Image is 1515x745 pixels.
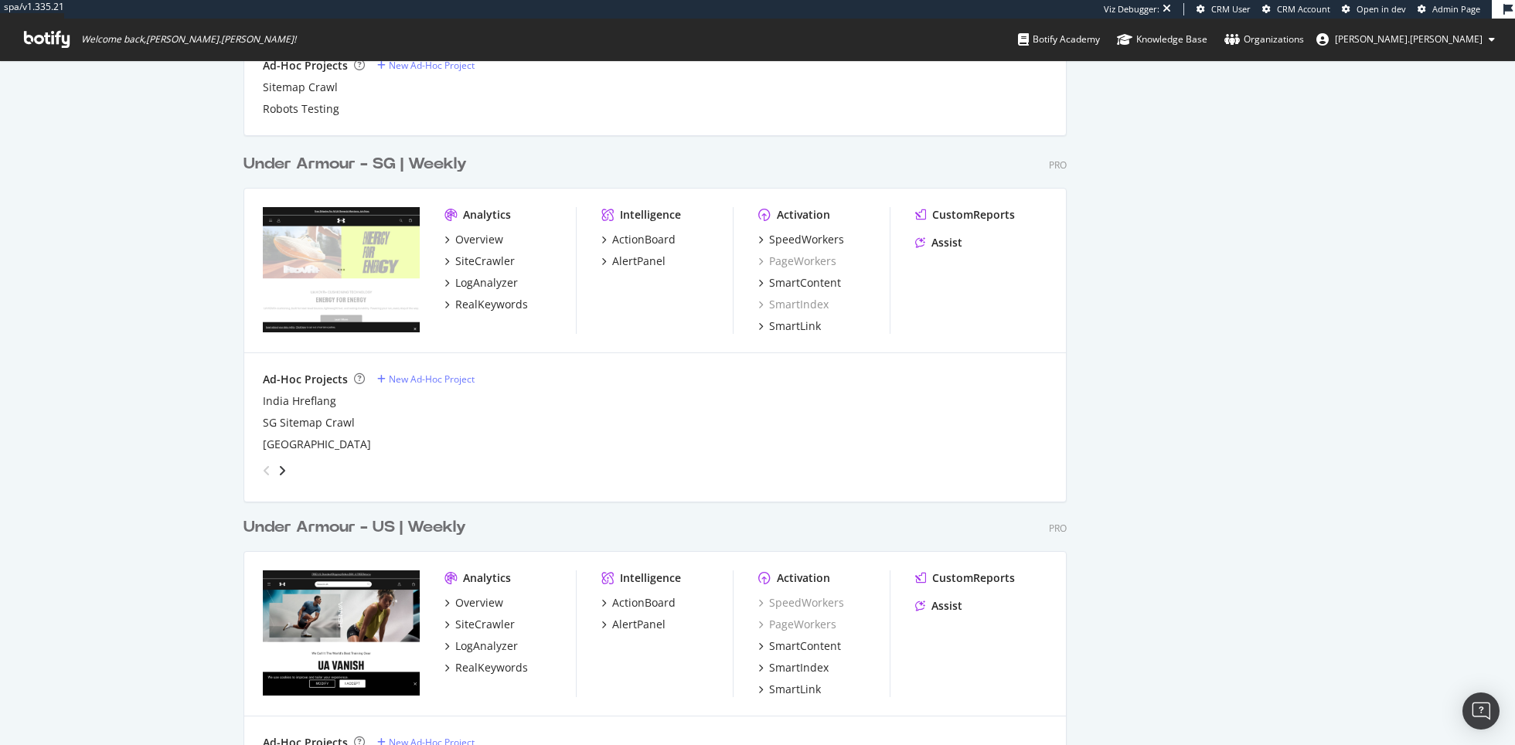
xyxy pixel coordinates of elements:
div: Overview [455,595,503,611]
div: Pro [1049,158,1067,172]
a: Overview [444,232,503,247]
div: New Ad-Hoc Project [389,59,475,72]
div: ActionBoard [612,595,676,611]
div: CustomReports [932,570,1015,586]
a: [GEOGRAPHIC_DATA] [263,437,371,452]
div: AlertPanel [612,253,666,269]
a: New Ad-Hoc Project [377,372,475,386]
div: Viz Debugger: [1104,3,1159,15]
a: CustomReports [915,570,1015,586]
a: SG Sitemap Crawl [263,415,355,430]
a: Assist [915,235,962,250]
a: AlertPanel [601,617,666,632]
div: CustomReports [932,207,1015,223]
div: ActionBoard [612,232,676,247]
div: Analytics [463,570,511,586]
div: SiteCrawler [455,253,515,269]
a: SiteCrawler [444,253,515,269]
div: Botify Academy [1018,32,1100,47]
a: SmartContent [758,275,841,291]
a: New Ad-Hoc Project [377,59,475,72]
div: Under Armour - SG | Weekly [243,153,467,175]
a: PageWorkers [758,617,836,632]
div: Ad-Hoc Projects [263,58,348,73]
div: RealKeywords [455,660,528,675]
div: SmartLink [769,682,821,697]
a: CustomReports [915,207,1015,223]
div: Open Intercom Messenger [1462,692,1500,730]
div: SmartContent [769,638,841,654]
a: Knowledge Base [1117,19,1207,60]
div: SmartIndex [769,660,829,675]
a: Assist [915,598,962,614]
span: Admin Page [1432,3,1480,15]
div: Intelligence [620,207,681,223]
div: Activation [777,207,830,223]
div: LogAnalyzer [455,638,518,654]
a: Robots Testing [263,101,339,117]
img: underarmour.com.sg [263,207,420,332]
a: SiteCrawler [444,617,515,632]
div: Activation [777,570,830,586]
div: SmartContent [769,275,841,291]
a: Open in dev [1342,3,1406,15]
div: Under Armour - US | Weekly [243,516,466,539]
div: Analytics [463,207,511,223]
div: angle-right [277,463,288,478]
a: ActionBoard [601,232,676,247]
a: RealKeywords [444,660,528,675]
a: Under Armour - SG | Weekly [243,153,473,175]
span: CRM Account [1277,3,1330,15]
a: Admin Page [1418,3,1480,15]
a: Sitemap Crawl [263,80,338,95]
div: Knowledge Base [1117,32,1207,47]
a: SpeedWorkers [758,595,844,611]
a: CRM User [1197,3,1251,15]
div: Intelligence [620,570,681,586]
div: New Ad-Hoc Project [389,372,475,386]
a: AlertPanel [601,253,666,269]
span: CRM User [1211,3,1251,15]
a: Organizations [1224,19,1304,60]
a: LogAnalyzer [444,638,518,654]
a: ActionBoard [601,595,676,611]
div: Organizations [1224,32,1304,47]
div: Assist [931,598,962,614]
img: www.underarmour.com/en-us [263,570,420,696]
div: RealKeywords [455,297,528,312]
div: Overview [455,232,503,247]
span: Open in dev [1357,3,1406,15]
div: SpeedWorkers [769,232,844,247]
a: SmartLink [758,682,821,697]
a: CRM Account [1262,3,1330,15]
a: RealKeywords [444,297,528,312]
span: ryan.flanagan [1335,32,1483,46]
a: SmartIndex [758,297,829,312]
div: SmartLink [769,318,821,334]
a: Overview [444,595,503,611]
div: AlertPanel [612,617,666,632]
a: LogAnalyzer [444,275,518,291]
a: Under Armour - US | Weekly [243,516,472,539]
span: Welcome back, [PERSON_NAME].[PERSON_NAME] ! [81,33,296,46]
div: Ad-Hoc Projects [263,372,348,387]
a: SmartIndex [758,660,829,675]
a: SmartContent [758,638,841,654]
div: angle-left [257,458,277,483]
a: PageWorkers [758,253,836,269]
a: SmartLink [758,318,821,334]
div: Assist [931,235,962,250]
a: India Hreflang [263,393,336,409]
div: LogAnalyzer [455,275,518,291]
div: Pro [1049,522,1067,535]
a: SpeedWorkers [758,232,844,247]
